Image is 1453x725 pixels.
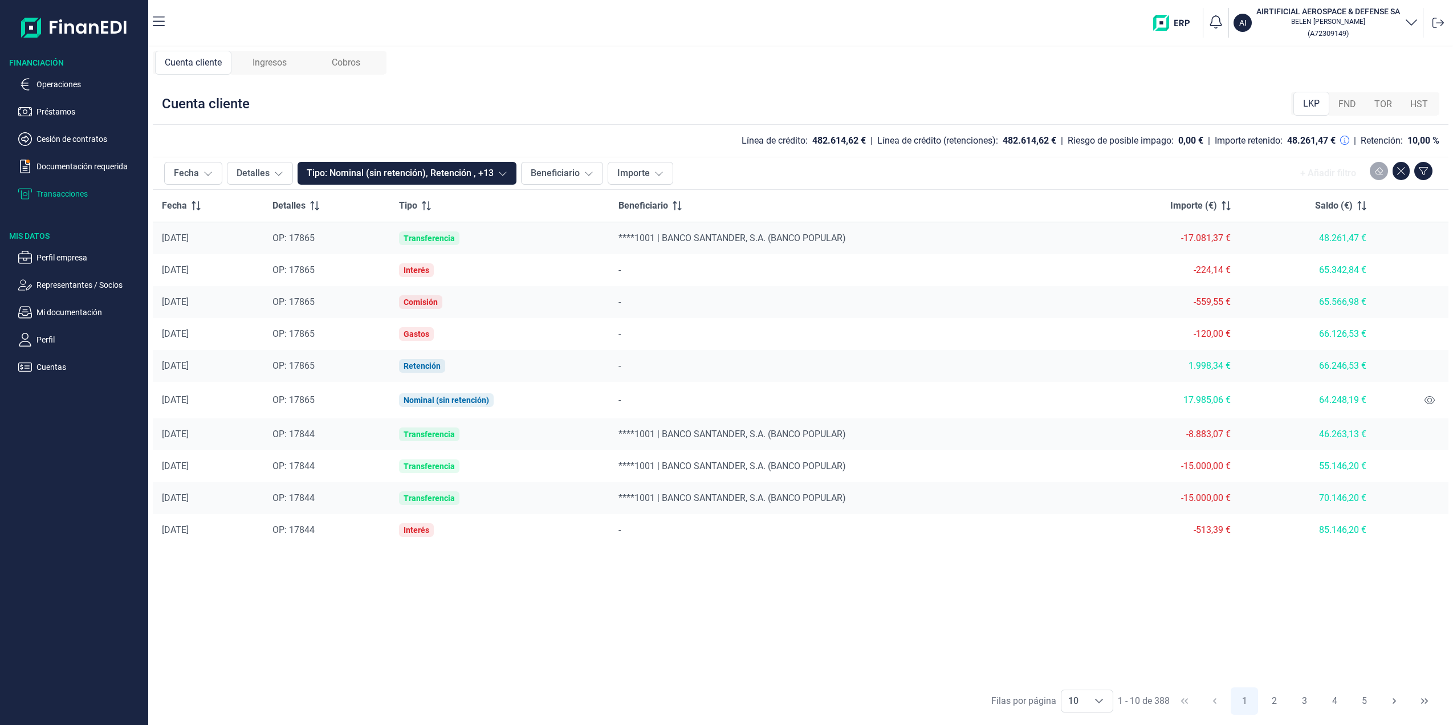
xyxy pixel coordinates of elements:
[1171,687,1198,715] button: First Page
[1365,93,1401,116] div: TOR
[1256,6,1400,17] h3: AIRTIFICIAL AEROSPACE & DEFENSE SA
[162,95,250,113] div: Cuenta cliente
[1096,328,1231,340] div: -120,00 €
[162,328,254,340] div: [DATE]
[1003,135,1056,146] div: 482.614,62 €
[36,105,144,119] p: Préstamos
[870,134,873,148] div: |
[1249,296,1366,308] div: 65.566,98 €
[1261,687,1288,715] button: Page 2
[618,360,621,371] span: -
[1118,697,1170,706] span: 1 - 10 de 388
[36,187,144,201] p: Transacciones
[1249,360,1366,372] div: 66.246,53 €
[18,132,144,146] button: Cesión de contratos
[1303,97,1320,111] span: LKP
[1096,296,1231,308] div: -559,55 €
[618,524,621,535] span: -
[18,187,144,201] button: Transacciones
[812,135,866,146] div: 482.614,62 €
[1374,97,1392,111] span: TOR
[1249,328,1366,340] div: 66.126,53 €
[1291,687,1318,715] button: Page 3
[1249,524,1366,536] div: 85.146,20 €
[227,162,293,185] button: Detalles
[1061,690,1085,712] span: 10
[742,135,808,146] div: Línea de crédito:
[404,494,455,503] div: Transferencia
[1096,360,1231,372] div: 1.998,34 €
[164,162,222,185] button: Fecha
[18,160,144,173] button: Documentación requerida
[404,234,455,243] div: Transferencia
[272,264,315,275] span: OP: 17865
[1068,135,1174,146] div: Riesgo de posible impago:
[162,296,254,308] div: [DATE]
[308,51,384,75] div: Cobros
[1249,461,1366,472] div: 55.146,20 €
[21,9,128,46] img: Logo de aplicación
[618,264,621,275] span: -
[155,51,231,75] div: Cuenta cliente
[399,199,417,213] span: Tipo
[521,162,603,185] button: Beneficiario
[18,306,144,319] button: Mi documentación
[1085,690,1113,712] div: Choose
[618,233,846,243] span: ****1001 | BANCO SANTANDER, S.A. (BANCO POPULAR)
[1096,429,1231,440] div: -8.883,07 €
[1249,394,1366,406] div: 64.248,19 €
[1249,264,1366,276] div: 65.342,84 €
[1354,134,1356,148] div: |
[18,333,144,347] button: Perfil
[36,306,144,319] p: Mi documentación
[36,360,144,374] p: Cuentas
[618,492,846,503] span: ****1001 | BANCO SANTANDER, S.A. (BANCO POPULAR)
[1153,15,1198,31] img: erp
[1249,492,1366,504] div: 70.146,20 €
[1361,135,1403,146] div: Retención:
[1096,264,1231,276] div: -224,14 €
[404,526,429,535] div: Interés
[1201,687,1228,715] button: Previous Page
[1096,524,1231,536] div: -513,39 €
[608,162,673,185] button: Importe
[404,462,455,471] div: Transferencia
[1239,17,1247,28] p: AI
[272,492,315,503] span: OP: 17844
[618,429,846,439] span: ****1001 | BANCO SANTANDER, S.A. (BANCO POPULAR)
[18,78,144,91] button: Operaciones
[404,298,438,307] div: Comisión
[36,78,144,91] p: Operaciones
[1407,135,1439,146] div: 10,00 %
[1249,233,1366,244] div: 48.261,47 €
[272,328,315,339] span: OP: 17865
[162,429,254,440] div: [DATE]
[1215,135,1283,146] div: Importe retenido:
[162,360,254,372] div: [DATE]
[1329,93,1365,116] div: FND
[1208,134,1210,148] div: |
[231,51,308,75] div: Ingresos
[18,278,144,292] button: Representantes / Socios
[36,278,144,292] p: Representantes / Socios
[618,461,846,471] span: ****1001 | BANCO SANTANDER, S.A. (BANCO POPULAR)
[1096,394,1231,406] div: 17.985,06 €
[877,135,998,146] div: Línea de crédito (retenciones):
[332,56,360,70] span: Cobros
[165,56,222,70] span: Cuenta cliente
[298,162,516,185] button: Tipo: Nominal (sin retención), Retención , +13
[618,199,668,213] span: Beneficiario
[991,694,1056,708] div: Filas por página
[404,266,429,275] div: Interés
[1410,97,1428,111] span: HST
[36,251,144,264] p: Perfil empresa
[18,360,144,374] button: Cuentas
[162,492,254,504] div: [DATE]
[1096,461,1231,472] div: -15.000,00 €
[1401,93,1437,116] div: HST
[1315,199,1353,213] span: Saldo (€)
[36,333,144,347] p: Perfil
[404,361,441,370] div: Retención
[618,296,621,307] span: -
[162,461,254,472] div: [DATE]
